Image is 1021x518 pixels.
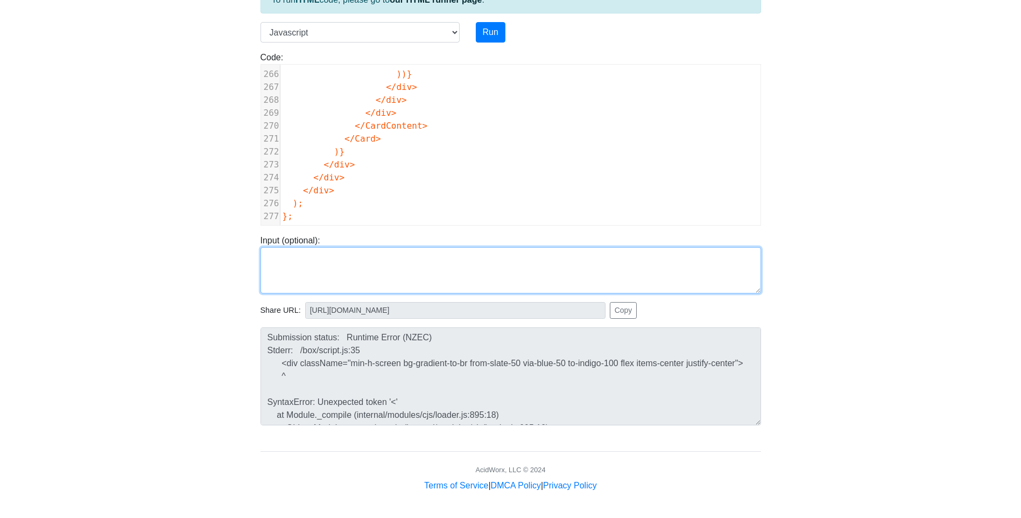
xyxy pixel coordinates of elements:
div: 270 [261,120,280,132]
div: 266 [261,68,280,81]
span: }; [283,211,293,221]
a: Privacy Policy [543,481,597,490]
span: </div> [324,159,355,170]
button: Run [476,22,505,43]
span: </div> [376,95,407,105]
div: | | [424,479,596,492]
div: 271 [261,132,280,145]
div: 274 [261,171,280,184]
div: 276 [261,197,280,210]
span: ))} [396,69,412,79]
div: 277 [261,210,280,223]
span: </Card> [344,134,381,144]
span: </div> [365,108,397,118]
div: Code: [252,51,769,226]
div: 272 [261,145,280,158]
span: </div> [313,172,344,183]
div: 268 [261,94,280,107]
a: DMCA Policy [491,481,541,490]
div: AcidWorx, LLC © 2024 [475,465,545,475]
div: 275 [261,184,280,197]
button: Copy [610,302,637,319]
span: </div> [303,185,334,195]
span: ); [293,198,303,208]
span: Share URL: [260,305,301,317]
div: 267 [261,81,280,94]
span: </CardContent> [355,121,427,131]
span: </div> [386,82,417,92]
span: )} [334,146,344,157]
div: 273 [261,158,280,171]
div: Input (optional): [252,234,769,293]
div: 269 [261,107,280,120]
a: Terms of Service [424,481,488,490]
input: No share available yet [305,302,605,319]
